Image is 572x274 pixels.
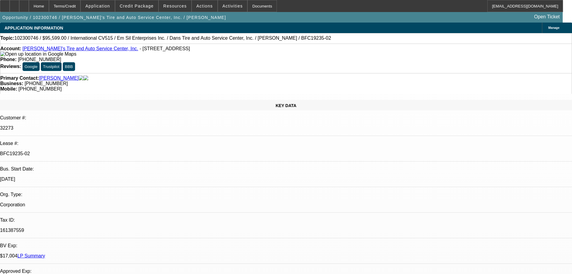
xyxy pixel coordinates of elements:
[0,35,14,41] strong: Topic:
[0,64,21,69] strong: Reviews:
[63,62,75,71] button: BBB
[39,75,79,81] a: [PERSON_NAME]
[140,46,190,51] span: - [STREET_ADDRESS]
[41,62,61,71] button: Trustpilot
[0,51,76,57] img: Open up location in Google Maps
[115,0,158,12] button: Credit Package
[25,81,68,86] span: [PHONE_NUMBER]
[0,81,23,86] strong: Business:
[18,57,61,62] span: [PHONE_NUMBER]
[23,62,40,71] button: Google
[218,0,247,12] button: Activities
[0,46,21,51] strong: Account:
[79,75,83,81] img: facebook-icon.png
[2,15,226,20] span: Opportunity / 102300746 / [PERSON_NAME]'s Tire and Auto Service Center, Inc. / [PERSON_NAME]
[81,0,114,12] button: Application
[159,0,191,12] button: Resources
[548,26,559,29] span: Manage
[0,86,17,91] strong: Mobile:
[222,4,243,8] span: Activities
[120,4,154,8] span: Credit Package
[14,35,331,41] span: 102300746 / $95,599.00 / International CV515 / Em Sil Enterprises Inc. / Dans Tire and Auto Servi...
[163,4,187,8] span: Resources
[532,12,562,22] a: Open Ticket
[196,4,213,8] span: Actions
[276,103,296,108] span: KEY DATA
[0,51,76,57] a: View Google Maps
[192,0,217,12] button: Actions
[17,253,45,258] a: LP Summary
[5,26,63,30] span: APPLICATION INFORMATION
[23,46,138,51] a: [PERSON_NAME]'s Tire and Auto Service Center, Inc.
[0,75,39,81] strong: Primary Contact:
[85,4,110,8] span: Application
[0,57,17,62] strong: Phone:
[83,75,88,81] img: linkedin-icon.png
[18,86,62,91] span: [PHONE_NUMBER]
